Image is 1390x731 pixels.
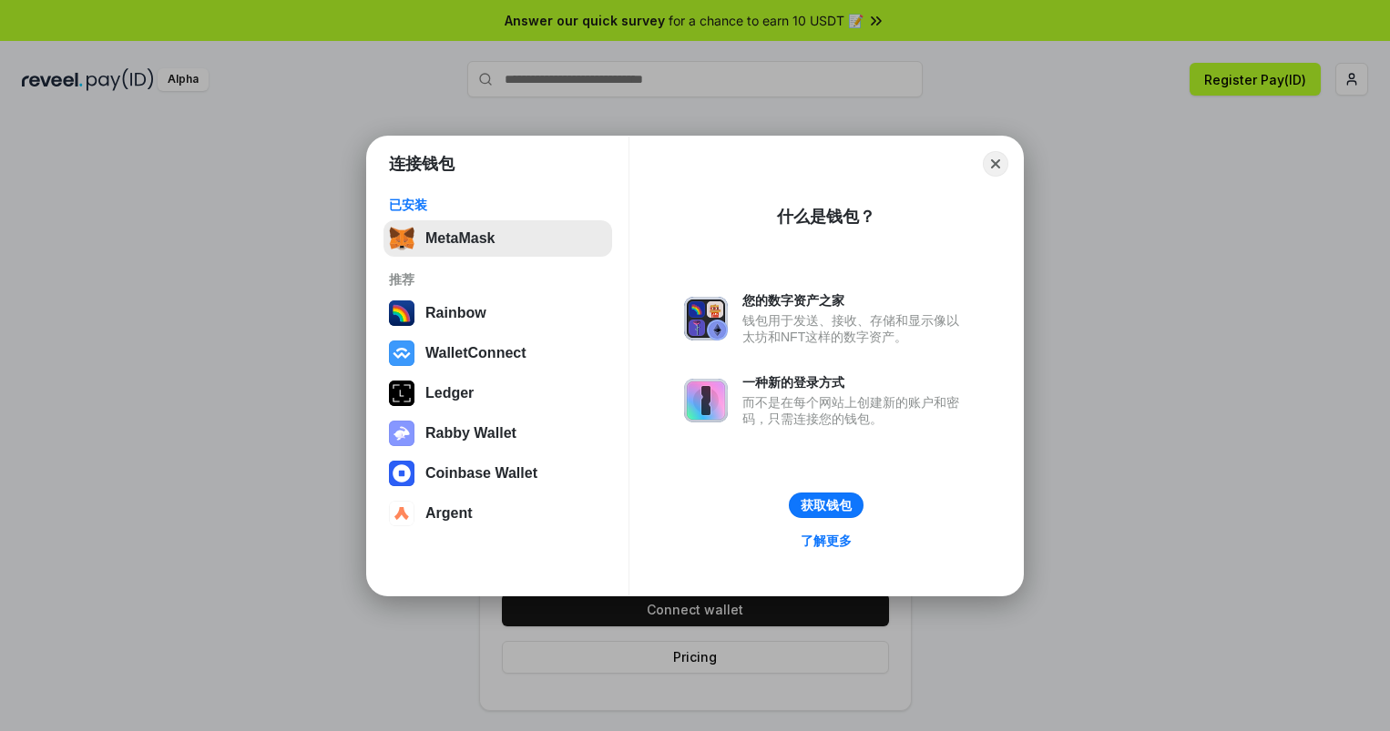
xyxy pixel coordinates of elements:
div: Rainbow [425,305,486,321]
h1: 连接钱包 [389,153,455,175]
div: WalletConnect [425,345,526,361]
a: 了解更多 [790,529,863,553]
div: Ledger [425,385,474,401]
div: 已安装 [389,197,607,213]
img: svg+xml,%3Csvg%20width%3D%2228%22%20height%3D%2228%22%20viewBox%3D%220%200%2028%2028%22%20fill%3D... [389,340,414,366]
img: svg+xml,%3Csvg%20width%3D%2228%22%20height%3D%2228%22%20viewBox%3D%220%200%2028%2028%22%20fill%3D... [389,461,414,486]
button: Close [983,151,1008,177]
button: WalletConnect [383,335,612,371]
button: 获取钱包 [789,492,864,518]
img: svg+xml,%3Csvg%20xmlns%3D%22http%3A%2F%2Fwww.w3.org%2F2000%2Fsvg%22%20fill%3D%22none%22%20viewBox... [684,379,728,422]
button: Ledger [383,375,612,411]
button: Argent [383,495,612,532]
div: 而不是在每个网站上创建新的账户和密码，只需连接您的钱包。 [742,394,968,427]
button: Rainbow [383,295,612,331]
div: MetaMask [425,230,495,247]
div: 了解更多 [801,533,852,549]
button: MetaMask [383,220,612,257]
img: svg+xml,%3Csvg%20xmlns%3D%22http%3A%2F%2Fwww.w3.org%2F2000%2Fsvg%22%20fill%3D%22none%22%20viewBox... [389,421,414,446]
div: 一种新的登录方式 [742,374,968,391]
div: 获取钱包 [801,497,852,513]
div: 推荐 [389,271,607,288]
button: Coinbase Wallet [383,455,612,492]
img: svg+xml,%3Csvg%20width%3D%22120%22%20height%3D%22120%22%20viewBox%3D%220%200%20120%20120%22%20fil... [389,300,414,326]
div: 什么是钱包？ [777,206,875,228]
div: Rabby Wallet [425,425,516,442]
img: svg+xml,%3Csvg%20xmlns%3D%22http%3A%2F%2Fwww.w3.org%2F2000%2Fsvg%22%20width%3D%2228%22%20height%3... [389,381,414,406]
img: svg+xml,%3Csvg%20fill%3D%22none%22%20height%3D%2233%22%20viewBox%3D%220%200%2035%2033%22%20width%... [389,226,414,251]
img: svg+xml,%3Csvg%20xmlns%3D%22http%3A%2F%2Fwww.w3.org%2F2000%2Fsvg%22%20fill%3D%22none%22%20viewBox... [684,297,728,340]
div: Coinbase Wallet [425,465,537,482]
img: svg+xml,%3Csvg%20width%3D%2228%22%20height%3D%2228%22%20viewBox%3D%220%200%2028%2028%22%20fill%3D... [389,501,414,526]
div: 您的数字资产之家 [742,292,968,309]
button: Rabby Wallet [383,415,612,452]
div: Argent [425,505,473,522]
div: 钱包用于发送、接收、存储和显示像以太坊和NFT这样的数字资产。 [742,312,968,345]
